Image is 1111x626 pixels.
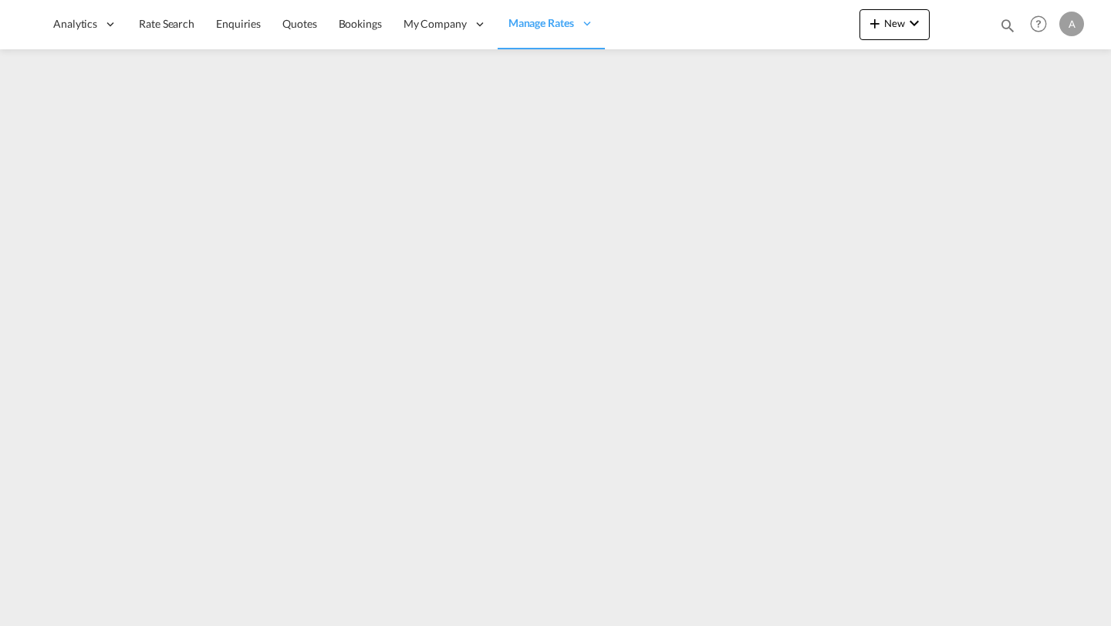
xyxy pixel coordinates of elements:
[216,17,261,30] span: Enquiries
[508,15,574,31] span: Manage Rates
[866,14,884,32] md-icon: icon-plus 400-fg
[139,17,194,30] span: Rate Search
[339,17,382,30] span: Bookings
[1059,12,1084,36] div: A
[53,16,97,32] span: Analytics
[999,17,1016,34] md-icon: icon-magnify
[282,17,316,30] span: Quotes
[404,16,467,32] span: My Company
[999,17,1016,40] div: icon-magnify
[859,9,930,40] button: icon-plus 400-fgNewicon-chevron-down
[1025,11,1052,37] span: Help
[1025,11,1059,39] div: Help
[905,14,924,32] md-icon: icon-chevron-down
[866,17,924,29] span: New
